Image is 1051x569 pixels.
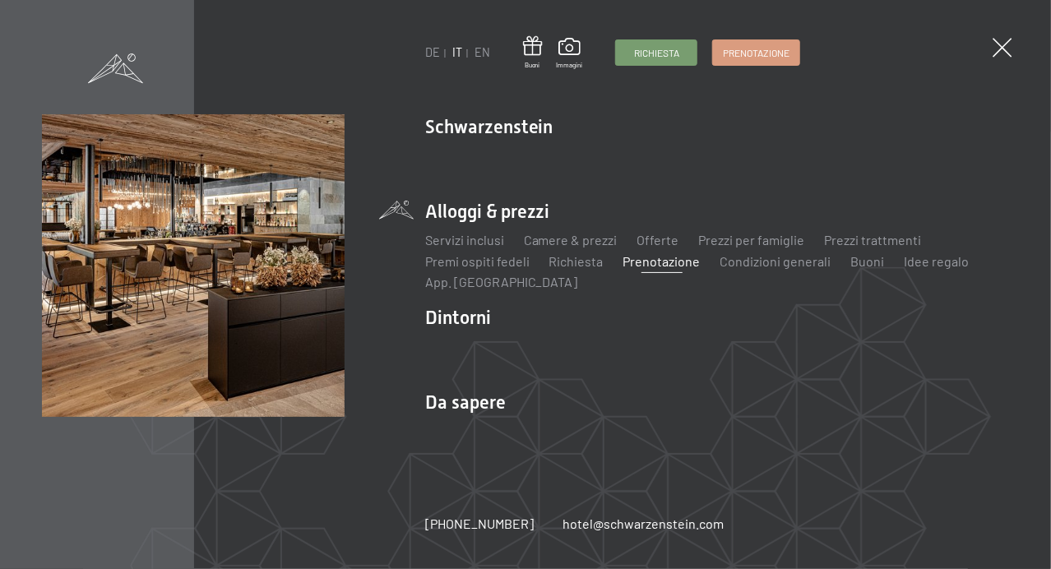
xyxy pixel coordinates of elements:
[723,46,789,60] span: Prenotazione
[524,232,618,247] a: Camere & prezzi
[713,40,799,65] a: Prenotazione
[523,36,542,70] a: Buoni
[425,45,440,59] a: DE
[425,232,504,247] a: Servizi inclusi
[452,45,462,59] a: IT
[425,274,578,289] a: App. [GEOGRAPHIC_DATA]
[523,61,542,70] span: Buoni
[825,232,922,247] a: Prezzi trattmenti
[475,45,490,59] a: EN
[699,232,805,247] a: Prezzi per famiglie
[556,38,582,69] a: Immagini
[616,40,697,65] a: Richiesta
[851,253,885,269] a: Buoni
[425,516,534,531] span: [PHONE_NUMBER]
[425,253,530,269] a: Premi ospiti fedeli
[634,46,679,60] span: Richiesta
[549,253,604,269] a: Richiesta
[905,253,970,269] a: Idee regalo
[556,61,582,70] span: Immagini
[563,515,724,533] a: hotel@schwarzenstein.com
[623,253,701,269] a: Prenotazione
[637,232,679,247] a: Offerte
[425,515,534,533] a: [PHONE_NUMBER]
[720,253,831,269] a: Condizioni generali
